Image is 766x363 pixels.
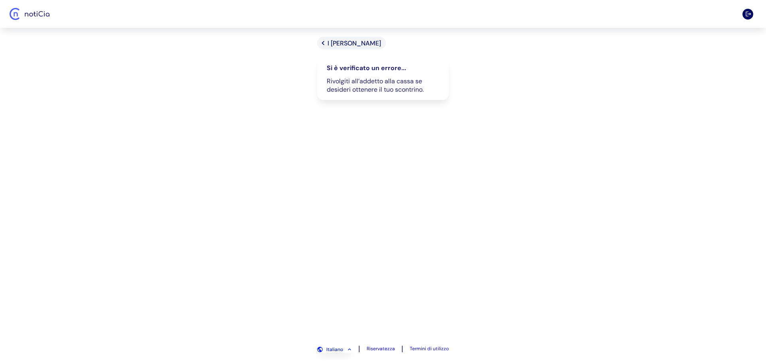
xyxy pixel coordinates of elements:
a: Riservatezza [367,345,395,352]
a: Termini di utilizzo [410,345,449,352]
a: I miei Scontrini [317,37,386,49]
button: Se déconnecter [742,9,753,20]
img: Logo di Noticia [10,8,49,20]
font: Italiano [326,346,343,353]
font: | [358,343,360,354]
font: | [401,343,403,354]
p: Rivolgiti all’addetto alla cassa se desideri ottenere il tuo scontrino. [327,77,439,94]
h4: Si è verificato un errore... [327,64,439,72]
font: I [PERSON_NAME] [328,39,381,47]
button: Italiano [318,346,352,353]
